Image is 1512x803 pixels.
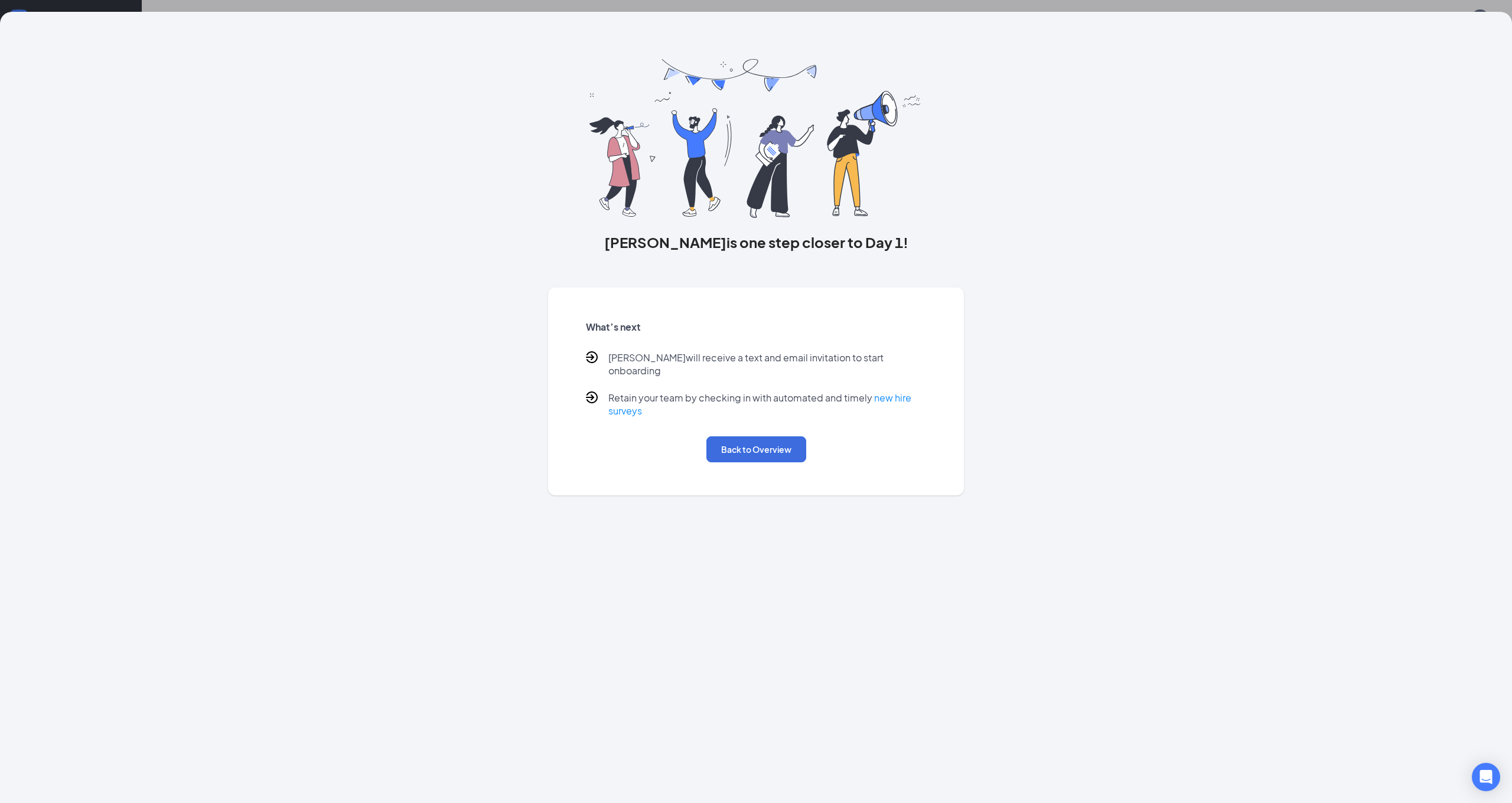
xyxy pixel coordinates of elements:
[608,391,926,417] p: Retain your team by checking in with automated and timely
[706,436,806,462] button: Back to Overview
[586,321,926,334] h5: What’s next
[1472,763,1500,791] div: Open Intercom Messenger
[548,232,964,252] h3: [PERSON_NAME] is one step closer to Day 1!
[608,351,926,377] p: [PERSON_NAME] will receive a text and email invitation to start onboarding
[589,59,922,218] img: you are all set
[608,391,911,417] a: new hire surveys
